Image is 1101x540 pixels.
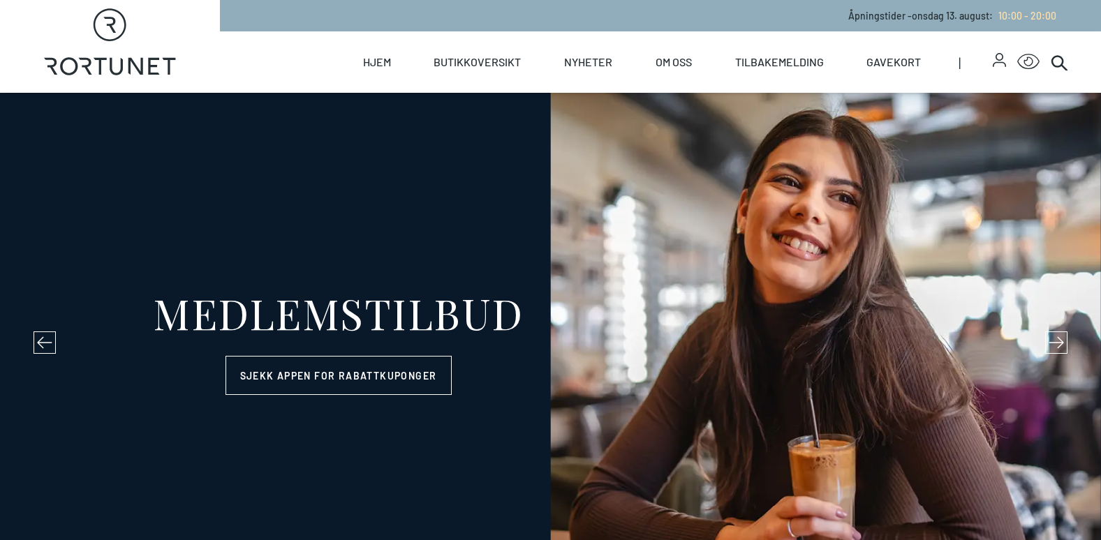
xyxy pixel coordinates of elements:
[735,31,824,93] a: Tilbakemelding
[848,8,1056,23] p: Åpningstider - onsdag 13. august :
[959,31,993,93] span: |
[434,31,521,93] a: Butikkoversikt
[226,356,452,395] a: Sjekk appen for rabattkuponger
[1017,51,1040,73] button: Open Accessibility Menu
[866,31,921,93] a: Gavekort
[363,31,391,93] a: Hjem
[656,31,692,93] a: Om oss
[564,31,612,93] a: Nyheter
[993,10,1056,22] a: 10:00 - 20:00
[998,10,1056,22] span: 10:00 - 20:00
[153,292,524,333] div: MEDLEMSTILBUD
